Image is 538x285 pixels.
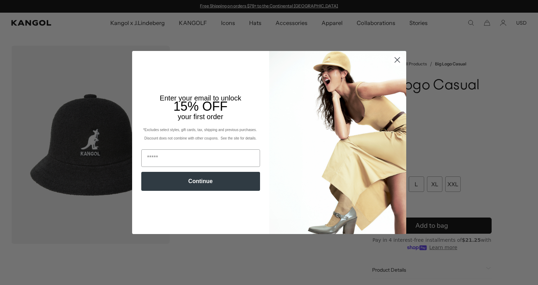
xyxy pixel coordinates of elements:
img: 93be19ad-e773-4382-80b9-c9d740c9197f.jpeg [269,51,406,234]
span: *Excludes select styles, gift cards, tax, shipping and previous purchases. Discount does not comb... [143,128,258,140]
span: your first order [178,113,223,121]
input: Email [141,149,260,167]
span: Enter your email to unlock [160,94,241,102]
button: Close dialog [391,54,403,66]
span: 15% OFF [173,99,227,114]
button: Continue [141,172,260,191]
